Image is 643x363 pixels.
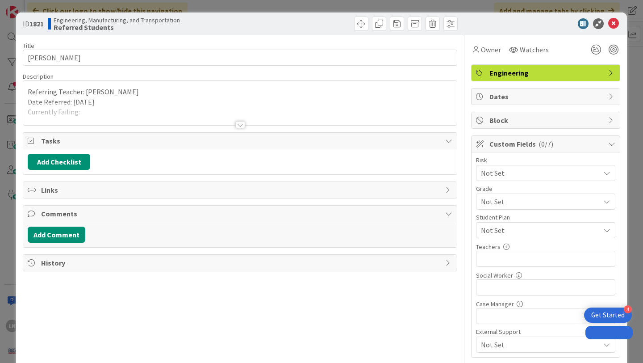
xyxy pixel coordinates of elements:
[481,167,595,179] span: Not Set
[23,50,457,66] input: type card name here...
[584,308,632,323] div: Open Get Started checklist, remaining modules: 4
[520,44,549,55] span: Watchers
[54,17,180,24] span: Engineering, Manufacturing, and Transportation
[489,115,604,126] span: Block
[28,154,90,170] button: Add Checklist
[23,18,44,29] span: ID
[28,87,452,97] p: Referring Teacher: [PERSON_NAME]
[624,305,632,313] div: 4
[476,214,615,220] div: Student Plan
[476,300,514,308] label: Case Manager
[481,195,595,208] span: Not Set
[489,139,604,149] span: Custom Fields
[539,139,553,148] span: ( 0/7 )
[476,271,513,279] label: Social Worker
[481,225,600,236] span: Not Set
[23,42,34,50] label: Title
[41,185,441,195] span: Links
[23,72,54,80] span: Description
[29,19,44,28] b: 1821
[54,24,180,31] b: Referred Students
[481,339,600,350] span: Not Set
[489,68,604,78] span: Engineering
[489,91,604,102] span: Dates
[28,227,85,243] button: Add Comment
[476,243,501,251] label: Teachers
[41,135,441,146] span: Tasks
[41,208,441,219] span: Comments
[476,186,615,192] div: Grade
[476,157,615,163] div: Risk
[476,329,615,335] div: External Support
[481,44,501,55] span: Owner
[41,257,441,268] span: History
[28,97,452,107] p: Date Referred: [DATE]
[591,311,625,320] div: Get Started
